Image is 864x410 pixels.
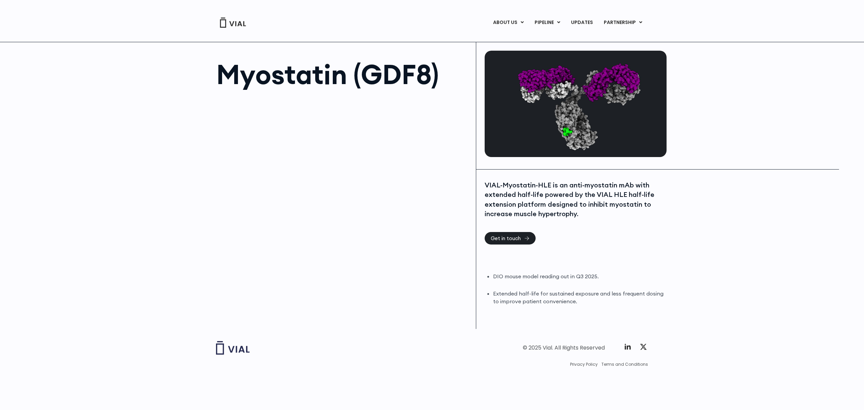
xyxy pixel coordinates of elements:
h1: Myostatin (GDF8) [216,61,469,88]
li: DIO mouse model reading out in Q3 2025. [493,273,665,280]
a: UPDATES [566,17,598,28]
img: Vial Logo [219,18,246,28]
a: Terms and Conditions [601,361,648,367]
div: VIAL-Myostatin-HLE is an anti-myostatin mAb with extended half-life powered by the VIAL HLE half-... [485,180,665,219]
li: Extended half-life for sustained exposure and less frequent dosing to improve patient convenience. [493,290,665,305]
a: PIPELINEMenu Toggle [529,17,565,28]
span: Get in touch [491,236,521,241]
a: Get in touch [485,232,536,245]
a: ABOUT USMenu Toggle [488,17,529,28]
img: Vial logo wih "Vial" spelled out [216,341,250,355]
a: PARTNERSHIPMenu Toggle [598,17,648,28]
a: Privacy Policy [570,361,598,367]
div: © 2025 Vial. All Rights Reserved [523,344,605,352]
